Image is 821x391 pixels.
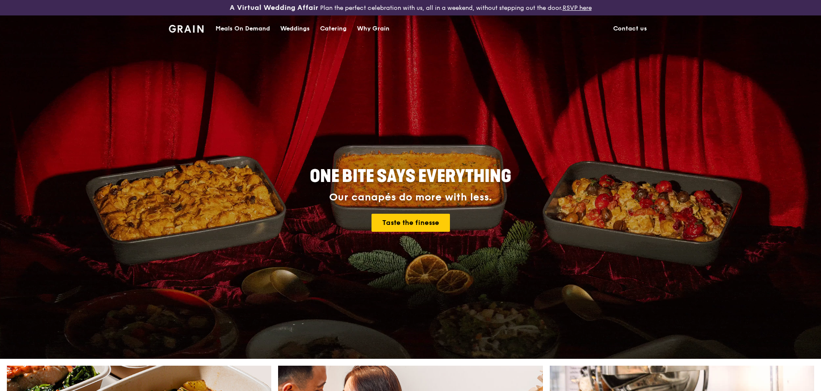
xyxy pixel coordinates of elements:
h3: A Virtual Wedding Affair [230,3,318,12]
a: Catering [315,16,352,42]
div: Catering [320,16,347,42]
a: GrainGrain [169,15,204,41]
div: Plan the perfect celebration with us, all in a weekend, without stepping out the door. [164,3,657,12]
a: Why Grain [352,16,395,42]
a: Contact us [608,16,652,42]
span: ONE BITE SAYS EVERYTHING [310,166,511,187]
div: Why Grain [357,16,390,42]
a: Weddings [275,16,315,42]
div: Meals On Demand [216,16,270,42]
img: Grain [169,25,204,33]
div: Weddings [280,16,310,42]
a: RSVP here [563,4,592,12]
div: Our canapés do more with less. [256,191,565,203]
a: Taste the finesse [372,214,450,232]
